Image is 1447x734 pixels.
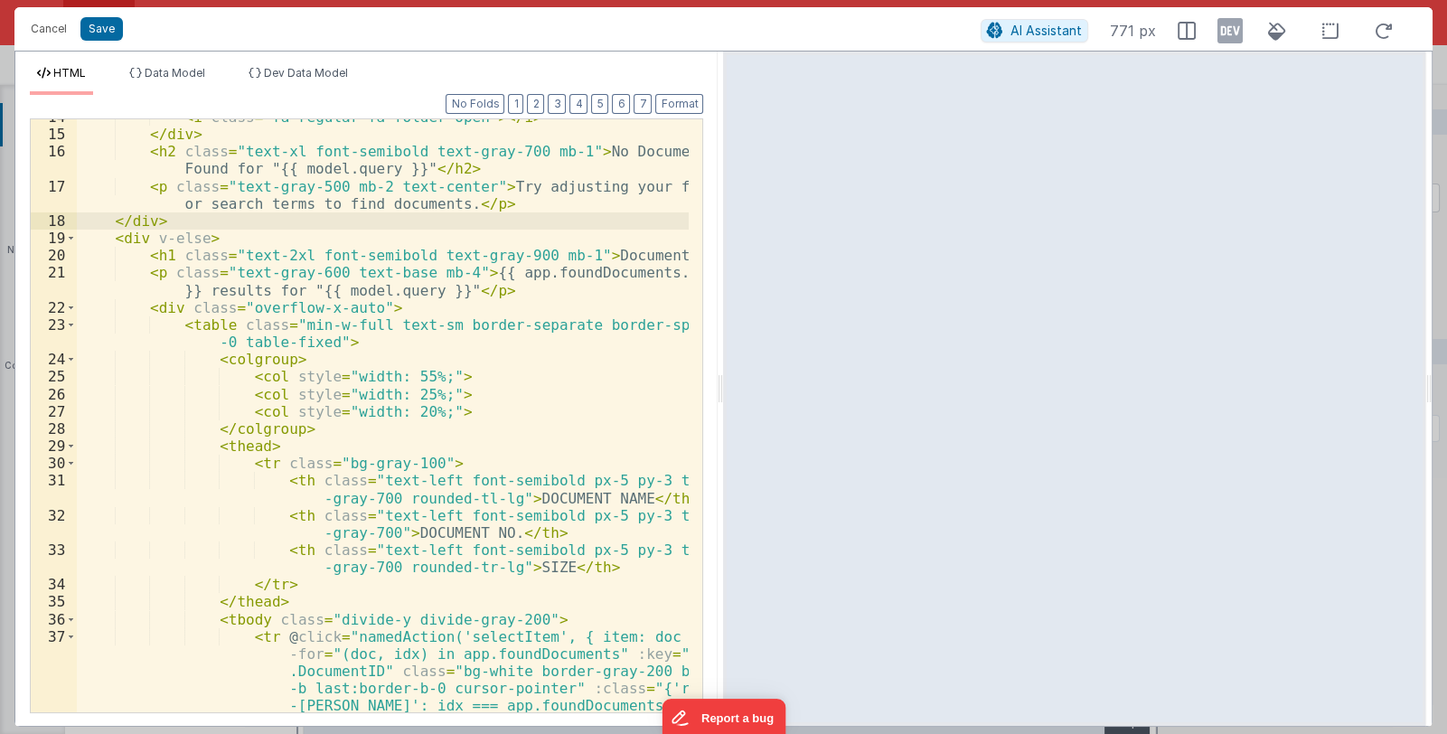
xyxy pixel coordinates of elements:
[31,593,77,610] div: 35
[527,94,544,114] button: 2
[22,16,76,42] button: Cancel
[31,403,77,420] div: 27
[981,19,1088,42] button: AI Assistant
[31,178,77,212] div: 17
[31,351,77,368] div: 24
[31,316,77,351] div: 23
[31,230,77,247] div: 19
[1010,23,1082,38] span: AI Assistant
[80,17,123,41] button: Save
[446,94,504,114] button: No Folds
[548,94,566,114] button: 3
[508,94,523,114] button: 1
[264,66,348,80] span: Dev Data Model
[31,472,77,506] div: 31
[145,66,205,80] span: Data Model
[31,264,77,298] div: 21
[31,368,77,385] div: 25
[634,94,652,114] button: 7
[31,455,77,472] div: 30
[31,247,77,264] div: 20
[31,299,77,316] div: 22
[31,576,77,593] div: 34
[591,94,608,114] button: 5
[569,94,587,114] button: 4
[612,94,630,114] button: 6
[31,438,77,455] div: 29
[655,94,703,114] button: Format
[31,143,77,177] div: 16
[31,541,77,576] div: 33
[31,507,77,541] div: 32
[31,611,77,628] div: 36
[31,126,77,143] div: 15
[53,66,86,80] span: HTML
[1110,20,1156,42] span: 771 px
[31,212,77,230] div: 18
[31,386,77,403] div: 26
[31,420,77,438] div: 28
